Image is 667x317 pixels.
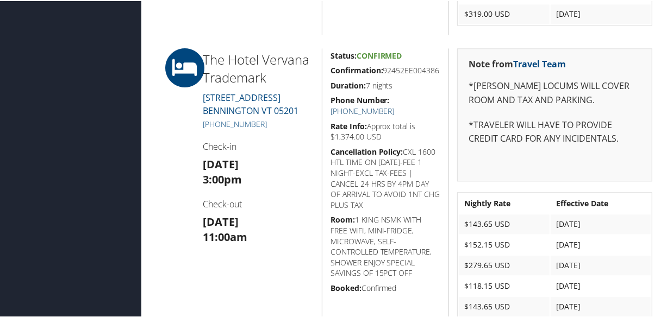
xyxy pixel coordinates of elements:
[469,117,641,145] p: *TRAVELER WILL HAVE TO PROVIDE CREDIT CARD FOR ANY INCIDENTALS.
[331,79,366,90] strong: Duration:
[331,94,390,104] strong: Phone Number:
[331,282,361,292] strong: Booked:
[459,234,550,253] td: $152.15 USD
[551,3,651,23] td: [DATE]
[203,91,298,116] a: [STREET_ADDRESS]BENNINGTON VT 05201
[459,193,550,212] th: Nightly Rate
[551,275,651,295] td: [DATE]
[331,145,441,210] h5: CXL 1600 HTL TIME ON [DATE]-FEE 1 NIGHT-EXCL TAX-FEES | CANCEL 24 HRS BY 4PM DAY OF ARRIVAL TO AV...
[459,213,550,233] td: $143.65 USD
[459,3,550,23] td: $319.00 USD
[331,120,367,130] strong: Rate Info:
[459,296,550,315] td: $143.65 USD
[203,229,247,243] strong: 11:00am
[357,49,402,60] span: Confirmed
[331,282,441,293] h5: Confirmed
[203,213,239,228] strong: [DATE]
[331,64,383,74] strong: Confirmation:
[469,78,641,106] p: *[PERSON_NAME] LOCUMS WILL COVER ROOM AND TAX AND PARKING.
[203,49,314,86] h2: The Hotel Vervana Trademark
[203,118,267,128] a: [PHONE_NUMBER]
[203,171,242,186] strong: 3:00pm
[513,57,566,69] a: Travel Team
[551,213,651,233] td: [DATE]
[459,275,550,295] td: $118.15 USD
[331,49,357,60] strong: Status:
[331,120,441,141] h5: Approx total is $1,374.00 USD
[551,193,651,212] th: Effective Date
[203,197,314,209] h4: Check-out
[331,79,441,90] h5: 7 nights
[551,255,651,274] td: [DATE]
[459,255,550,274] td: $279.65 USD
[331,213,355,224] strong: Room:
[469,57,566,69] strong: Note from
[203,156,239,170] strong: [DATE]
[331,64,441,75] h5: 92452EE004386
[331,105,395,115] a: [PHONE_NUMBER]
[551,234,651,253] td: [DATE]
[331,145,403,156] strong: Cancellation Policy:
[203,140,314,151] h4: Check-in
[551,296,651,315] td: [DATE]
[331,213,441,277] h5: 1 KING NSMK WITH FREE WIFI, MINI-FRIDGE, MICROWAVE, SELF- CONTROLLED TEMPERATURE, SHOWER ENJOY SP...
